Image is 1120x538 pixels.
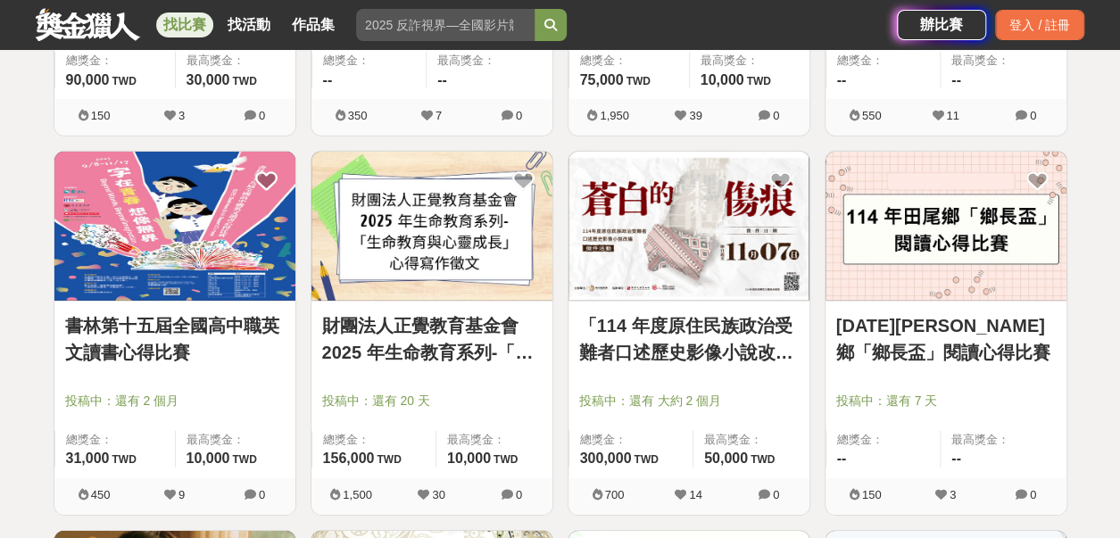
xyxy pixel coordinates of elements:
span: 300,000 [580,451,632,466]
span: 14 [689,488,701,501]
span: 39 [689,109,701,122]
a: Cover Image [825,152,1066,302]
a: 作品集 [285,12,342,37]
span: 31,000 [66,451,110,466]
span: 總獎金： [66,52,164,70]
a: Cover Image [311,152,552,302]
span: 700 [605,488,625,501]
span: TWD [746,75,770,87]
span: -- [323,72,333,87]
span: 10,000 [187,451,230,466]
span: 0 [773,488,779,501]
span: 150 [91,109,111,122]
span: 350 [348,109,368,122]
span: -- [837,451,847,466]
a: 財團法人正覺教育基金會 2025 年生命教育系列-「生命教育與心靈成長」心得寫作徵文 [322,312,542,366]
span: TWD [232,453,256,466]
a: [DATE][PERSON_NAME]鄉「鄉長盃」閱讀心得比賽 [836,312,1056,366]
span: 9 [178,488,185,501]
img: Cover Image [311,152,552,301]
span: 10,000 [447,451,491,466]
span: 10,000 [701,72,744,87]
span: 最高獎金： [701,52,799,70]
span: 總獎金： [837,431,930,449]
span: -- [951,451,961,466]
span: 最高獎金： [447,431,542,449]
span: 投稿中：還有 2 個月 [65,392,285,410]
span: 最高獎金： [951,431,1056,449]
span: 90,000 [66,72,110,87]
span: TWD [112,75,136,87]
span: 156,000 [323,451,375,466]
span: 0 [1030,109,1036,122]
span: 50,000 [704,451,748,466]
span: 11 [946,109,958,122]
span: 75,000 [580,72,624,87]
span: 0 [1030,488,1036,501]
img: Cover Image [825,152,1066,301]
img: Cover Image [54,152,295,301]
span: 投稿中：還有 大約 2 個月 [579,392,799,410]
div: 登入 / 註冊 [995,10,1084,40]
a: 找活動 [220,12,278,37]
span: 1,500 [343,488,372,501]
span: 總獎金： [323,431,425,449]
span: TWD [494,453,518,466]
span: 0 [516,488,522,501]
span: 總獎金： [66,431,164,449]
a: 「114 年度原住民族政治受難者口述歷史影像小說改編」徵件活動 [579,312,799,366]
span: 最高獎金： [187,431,285,449]
span: TWD [626,75,650,87]
span: TWD [634,453,658,466]
a: 找比賽 [156,12,213,37]
span: TWD [112,453,136,466]
span: 7 [436,109,442,122]
span: 1,950 [600,109,629,122]
span: -- [837,72,847,87]
span: 30,000 [187,72,230,87]
span: 最高獎金： [951,52,1056,70]
span: 投稿中：還有 7 天 [836,392,1056,410]
span: -- [951,72,961,87]
input: 2025 反詐視界—全國影片競賽 [356,9,535,41]
span: 550 [862,109,882,122]
span: 總獎金： [580,431,682,449]
span: 30 [432,488,444,501]
span: 投稿中：還有 20 天 [322,392,542,410]
span: 0 [773,109,779,122]
span: 總獎金： [323,52,416,70]
span: 3 [178,109,185,122]
span: 150 [862,488,882,501]
span: 最高獎金： [437,52,542,70]
img: Cover Image [568,152,809,301]
span: 總獎金： [837,52,930,70]
span: 0 [259,109,265,122]
a: 書林第十五屆全國高中職英文讀書心得比賽 [65,312,285,366]
span: TWD [377,453,401,466]
span: 0 [259,488,265,501]
a: 辦比賽 [897,10,986,40]
span: 最高獎金： [187,52,285,70]
span: TWD [232,75,256,87]
a: Cover Image [54,152,295,302]
span: TWD [751,453,775,466]
span: 450 [91,488,111,501]
span: 最高獎金： [704,431,799,449]
span: 總獎金： [580,52,678,70]
span: 0 [516,109,522,122]
a: Cover Image [568,152,809,302]
span: -- [437,72,447,87]
span: 3 [950,488,956,501]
